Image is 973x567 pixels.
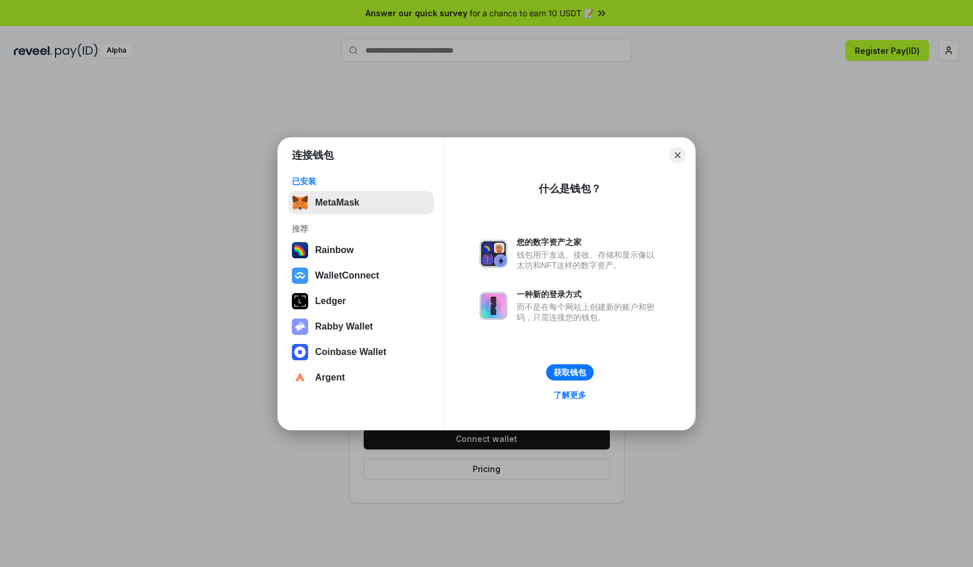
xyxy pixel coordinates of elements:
[292,293,308,309] img: svg+xml,%3Csvg%20xmlns%3D%22http%3A%2F%2Fwww.w3.org%2F2000%2Fsvg%22%20width%3D%2228%22%20height%3...
[292,319,308,335] img: svg+xml,%3Csvg%20xmlns%3D%22http%3A%2F%2Fwww.w3.org%2F2000%2Fsvg%22%20fill%3D%22none%22%20viewBox...
[292,268,308,284] img: svg+xml,%3Csvg%20width%3D%2228%22%20height%3D%2228%22%20viewBox%3D%220%200%2028%2028%22%20fill%3D...
[315,347,386,357] div: Coinbase Wallet
[292,242,308,258] img: svg+xml,%3Csvg%20width%3D%22120%22%20height%3D%22120%22%20viewBox%3D%220%200%20120%20120%22%20fil...
[315,245,354,255] div: Rainbow
[546,364,594,381] button: 获取钱包
[288,239,434,262] button: Rainbow
[517,289,660,299] div: 一种新的登录方式
[517,302,660,323] div: 而不是在每个网站上创建新的账户和密码，只需连接您的钱包。
[292,148,334,162] h1: 连接钱包
[288,315,434,338] button: Rabby Wallet
[292,195,308,211] img: svg+xml,%3Csvg%20fill%3D%22none%22%20height%3D%2233%22%20viewBox%3D%220%200%2035%2033%22%20width%...
[315,296,346,306] div: Ledger
[288,366,434,389] button: Argent
[315,321,373,332] div: Rabby Wallet
[554,390,586,400] div: 了解更多
[292,224,430,234] div: 推荐
[517,250,660,270] div: 钱包用于发送、接收、存储和显示像以太坊和NFT这样的数字资产。
[288,264,434,287] button: WalletConnect
[539,182,601,196] div: 什么是钱包？
[517,237,660,247] div: 您的数字资产之家
[292,176,430,186] div: 已安装
[292,344,308,360] img: svg+xml,%3Csvg%20width%3D%2228%22%20height%3D%2228%22%20viewBox%3D%220%200%2028%2028%22%20fill%3D...
[670,147,686,163] button: Close
[288,290,434,313] button: Ledger
[480,292,507,320] img: svg+xml,%3Csvg%20xmlns%3D%22http%3A%2F%2Fwww.w3.org%2F2000%2Fsvg%22%20fill%3D%22none%22%20viewBox...
[315,270,379,281] div: WalletConnect
[554,367,586,378] div: 获取钱包
[315,372,345,383] div: Argent
[292,370,308,386] img: svg+xml,%3Csvg%20width%3D%2228%22%20height%3D%2228%22%20viewBox%3D%220%200%2028%2028%22%20fill%3D...
[547,387,593,403] a: 了解更多
[288,341,434,364] button: Coinbase Wallet
[480,240,507,268] img: svg+xml,%3Csvg%20xmlns%3D%22http%3A%2F%2Fwww.w3.org%2F2000%2Fsvg%22%20fill%3D%22none%22%20viewBox...
[288,191,434,214] button: MetaMask
[315,197,359,208] div: MetaMask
